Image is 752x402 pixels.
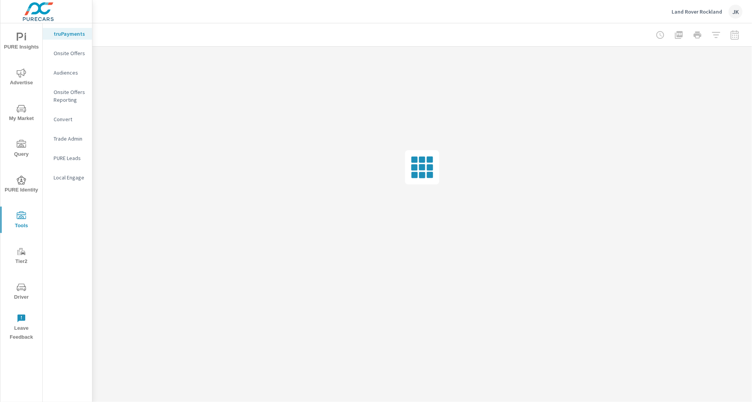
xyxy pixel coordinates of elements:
span: Query [3,140,40,159]
p: Audiences [54,69,86,77]
p: Convert [54,115,86,123]
span: Tools [3,211,40,230]
span: PURE Identity [3,176,40,195]
p: Local Engage [54,174,86,181]
p: truPayments [54,30,86,38]
div: Local Engage [43,172,92,183]
p: Trade Admin [54,135,86,143]
div: nav menu [0,23,42,345]
p: Onsite Offers [54,49,86,57]
div: Trade Admin [43,133,92,144]
div: PURE Leads [43,152,92,164]
div: JK [729,5,743,19]
div: Onsite Offers Reporting [43,86,92,106]
span: Advertise [3,68,40,87]
span: My Market [3,104,40,123]
p: Land Rover Rockland [672,8,722,15]
span: Leave Feedback [3,314,40,342]
div: truPayments [43,28,92,40]
div: Convert [43,113,92,125]
span: Tier2 [3,247,40,266]
p: PURE Leads [54,154,86,162]
div: Onsite Offers [43,47,92,59]
div: Audiences [43,67,92,78]
span: PURE Insights [3,33,40,52]
p: Onsite Offers Reporting [54,88,86,104]
span: Driver [3,283,40,302]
